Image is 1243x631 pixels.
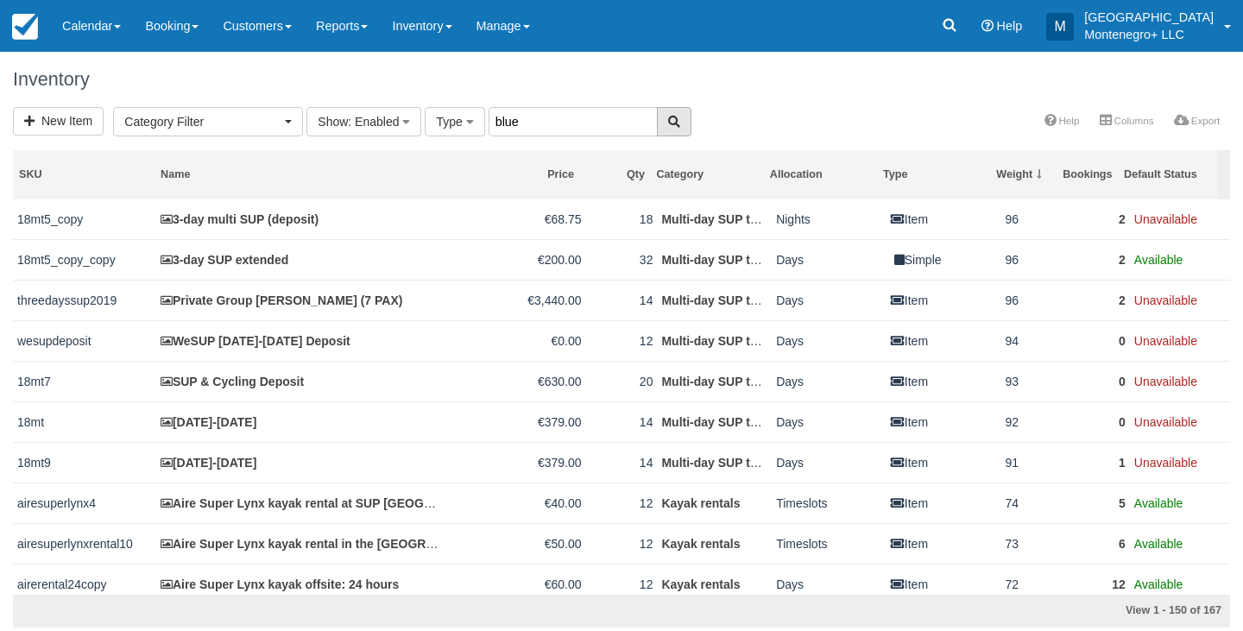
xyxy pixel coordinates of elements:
td: Simple [887,239,1001,280]
td: WeSUP April 25-29th Deposit [156,320,443,361]
a: 2 [1119,253,1126,267]
td: 20 [586,361,658,401]
a: Aire Super Lynx kayak offsite: 24 hours [161,577,399,591]
div: Allocation [770,167,872,182]
span: Available [1134,496,1183,510]
td: 18mt5_copy_copy [13,239,156,280]
td: 0 [1058,401,1130,442]
div: Qty [585,167,645,182]
td: Kayak rentals [657,564,772,604]
div: SKU [19,167,149,182]
span: Unavailable [1134,334,1197,348]
a: [DATE]-[DATE] [161,456,256,470]
td: 14 [586,442,658,483]
td: €3,440.00 [443,280,586,320]
td: Kayak rentals [657,523,772,564]
td: 96 [1001,199,1058,240]
a: Kayak rentals [661,577,740,591]
td: Unavailable [1130,280,1230,320]
td: Unavailable [1130,401,1230,442]
div: M [1046,13,1074,41]
span: Unavailable [1134,415,1197,429]
td: 3-day multi SUP (deposit) [156,199,443,240]
td: 18mt [13,401,156,442]
p: Montenegro+ LLC [1084,26,1214,43]
span: Unavailable [1134,456,1197,470]
td: Multi-day SUP tours [657,401,772,442]
td: Days [772,280,887,320]
td: Unavailable [1130,442,1230,483]
a: Multi-day SUP tours [661,456,776,470]
ul: More [1034,109,1230,136]
a: Columns [1089,109,1164,133]
td: 5 [1058,483,1130,523]
span: Type [436,115,462,129]
a: Aire Super Lynx kayak rental at SUP [GEOGRAPHIC_DATA]: < 4 hours - €40 [161,496,605,510]
a: [DATE]-[DATE] [161,415,256,429]
td: €60.00 [443,564,586,604]
td: 91 [1001,442,1058,483]
td: Aire Super Lynx kayak rental in the Bay of Kotor: > 4 hours < 10 hours - €50 [156,523,443,564]
td: July 11-15, 2018 [156,442,443,483]
td: threedayssup2019 [13,280,156,320]
td: Nights [772,199,887,240]
td: airerental24copy [13,564,156,604]
td: 73 [1001,523,1058,564]
td: 3-day SUP extended [156,239,443,280]
td: Multi-day SUP tours [657,442,772,483]
td: Kayak rentals [657,483,772,523]
span: Show [318,115,348,129]
td: 74 [1001,483,1058,523]
a: New Item [13,107,104,136]
td: 18 [586,199,658,240]
td: 12 [586,523,658,564]
a: 2 [1119,293,1126,307]
td: Item [887,401,1001,442]
img: checkfront-main-nav-mini-logo.png [12,14,38,40]
button: Type [425,107,484,136]
td: airesuperlynxrental10 [13,523,156,564]
a: Multi-day SUP tours [661,212,776,226]
td: Unavailable [1130,320,1230,361]
td: €68.75 [443,199,586,240]
td: Item [887,280,1001,320]
td: 6 [1058,523,1130,564]
td: Aire Super Lynx kayak offsite: 24 hours [156,564,443,604]
a: 0 [1119,415,1126,429]
td: Days [772,320,887,361]
div: Name [161,167,432,182]
a: Help [1034,109,1089,133]
span: Help [997,19,1023,33]
td: Days [772,239,887,280]
td: €200.00 [443,239,586,280]
span: Available [1134,537,1183,551]
td: Days [772,564,887,604]
a: 12 [1112,577,1126,591]
td: Multi-day SUP tours [657,361,772,401]
td: 1 [1058,442,1130,483]
td: Timeslots [772,483,887,523]
td: 12 [586,483,658,523]
td: 93 [1001,361,1058,401]
span: Available [1134,577,1183,591]
td: 0 [1058,361,1130,401]
td: 12 [1058,564,1130,604]
td: 2 [1058,239,1130,280]
td: 12 [586,320,658,361]
a: Aire Super Lynx kayak rental in the [GEOGRAPHIC_DATA]: > 4 hours < 10 hours - €50 [161,537,666,551]
td: €40.00 [443,483,586,523]
div: Bookings [1053,167,1113,182]
td: Available [1130,239,1230,280]
td: July 4-7, 2018 [156,401,443,442]
div: Default Status [1124,167,1211,182]
td: Item [887,361,1001,401]
h1: Inventory [13,69,1230,90]
td: Item [887,199,1001,240]
td: wesupdeposit [13,320,156,361]
a: 5 [1119,496,1126,510]
td: Available [1130,523,1230,564]
i: Help [981,20,994,32]
a: 3-day SUP extended [161,253,288,267]
td: €50.00 [443,523,586,564]
td: Unavailable [1130,361,1230,401]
